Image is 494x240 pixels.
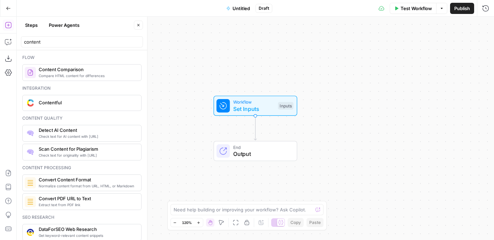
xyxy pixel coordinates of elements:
span: Check text for originality with [URL] [39,152,136,158]
span: Get keyword-relevant content snippets [39,233,136,238]
div: Seo research [22,214,142,220]
img: vrinnnclop0vshvmafd7ip1g7ohf [27,69,34,76]
img: 0h7jksvol0o4df2od7a04ivbg1s0 [27,130,34,137]
img: o3r9yhbrn24ooq0tey3lueqptmfj [27,179,34,186]
span: DataForSEO Web Research [39,226,136,233]
span: Set Inputs [233,105,275,113]
span: Publish [454,5,470,12]
button: Untitled [222,3,254,14]
span: Content Comparison [39,66,136,73]
span: Convert PDF URL to Text [39,195,136,202]
div: Content processing [22,165,142,171]
span: Copy [290,219,301,226]
img: g05n0ak81hcbx2skfcsf7zupj8nr [27,149,34,156]
span: Draft [259,5,269,12]
span: Normalize content format from URL, HTML, or Markdown [39,183,136,189]
div: Inputs [278,102,293,110]
button: Paste [306,218,324,227]
span: Scan Content for Plagiarism [39,145,136,152]
img: 62yuwf1kr9krw125ghy9mteuwaw4 [27,198,34,205]
span: Workflow [233,99,275,105]
button: Power Agents [45,20,84,31]
button: Steps [21,20,42,31]
img: sdasd.png [27,99,34,106]
span: Contentful [39,99,136,106]
span: Check text for AI content with [URL] [39,134,136,139]
span: Convert Content Format [39,176,136,183]
span: Test Workflow [401,5,432,12]
g: Edge from start to end [254,116,257,140]
span: Paste [309,219,321,226]
span: Compare HTML content for differences [39,73,136,78]
div: Content quality [22,115,142,121]
button: Copy [288,218,304,227]
button: Publish [450,3,474,14]
span: Extract text from PDF link [39,202,136,208]
span: Output [233,150,290,158]
div: Flow [22,54,142,61]
span: 120% [182,220,192,225]
button: Test Workflow [390,3,436,14]
span: Untitled [233,5,250,12]
span: Detect AI Content [39,127,136,134]
img: 3hnddut9cmlpnoegpdll2wmnov83 [27,229,34,236]
span: End [233,144,290,150]
div: WorkflowSet InputsInputs [191,96,320,116]
input: Search steps [24,38,140,45]
div: EndOutput [191,141,320,161]
div: Integration [22,85,142,91]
